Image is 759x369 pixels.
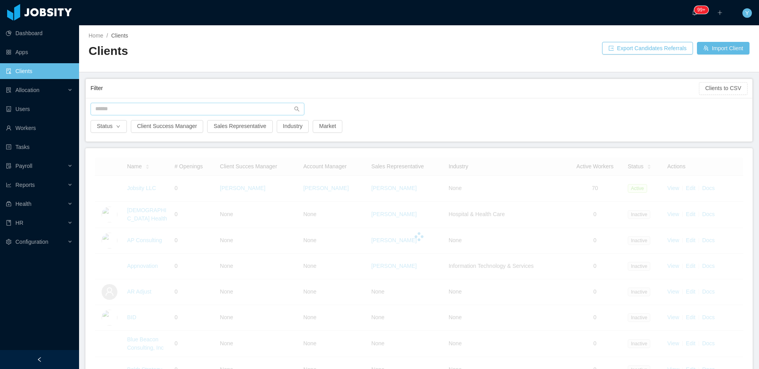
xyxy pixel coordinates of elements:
span: Y [745,8,749,18]
a: icon: robotUsers [6,101,73,117]
i: icon: search [294,106,300,112]
a: icon: pie-chartDashboard [6,25,73,41]
button: icon: exportExport Candidates Referrals [602,42,693,55]
i: icon: solution [6,87,11,93]
a: icon: auditClients [6,63,73,79]
span: Clients [111,32,128,39]
a: icon: userWorkers [6,120,73,136]
i: icon: line-chart [6,182,11,188]
i: icon: plus [717,10,723,15]
i: icon: bell [692,10,697,15]
span: Payroll [15,163,32,169]
span: Health [15,201,31,207]
button: icon: usergroup-addImport Client [697,42,750,55]
div: Filter [91,81,699,96]
h2: Clients [89,43,419,59]
i: icon: file-protect [6,163,11,169]
span: Reports [15,182,35,188]
i: icon: medicine-box [6,201,11,207]
a: icon: profileTasks [6,139,73,155]
a: icon: appstoreApps [6,44,73,60]
span: Configuration [15,239,48,245]
span: Allocation [15,87,40,93]
button: Sales Representative [207,120,272,133]
span: / [106,32,108,39]
i: icon: setting [6,239,11,245]
button: Clients to CSV [699,82,748,95]
button: Industry [277,120,309,133]
button: Market [313,120,342,133]
a: Home [89,32,103,39]
i: icon: book [6,220,11,226]
span: HR [15,220,23,226]
button: Client Success Manager [131,120,204,133]
sup: 426 [694,6,708,14]
button: Statusicon: down [91,120,127,133]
